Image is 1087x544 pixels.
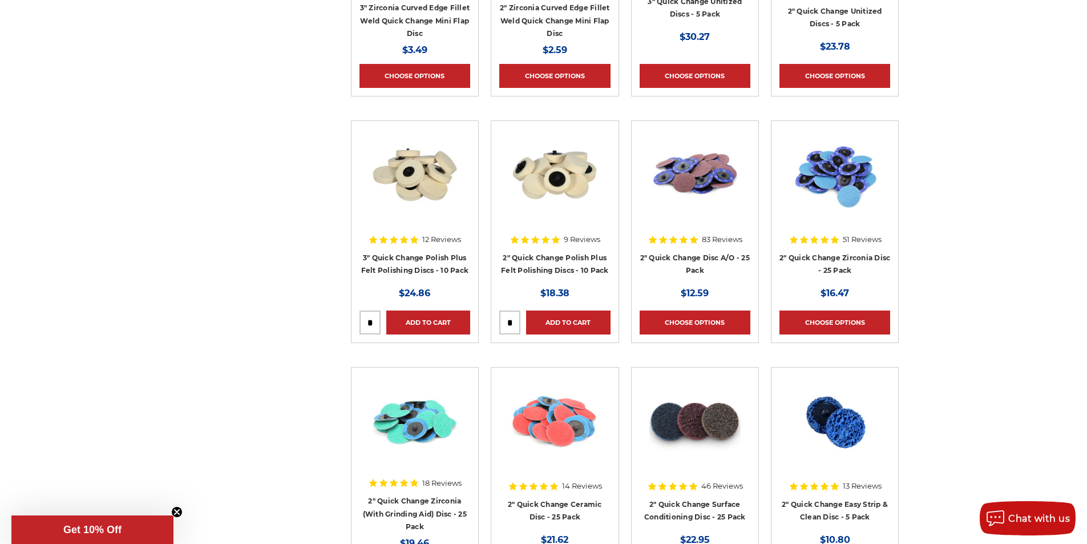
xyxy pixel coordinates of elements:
a: Choose Options [640,311,750,335]
img: Black Hawk Abrasives 2 inch quick change disc for surface preparation on metals [649,376,741,467]
span: 18 Reviews [422,479,462,487]
img: 2 inch red aluminum oxide quick change sanding discs for metalwork [649,129,741,220]
a: 2" Quick Change Zirconia (With Grinding Aid) Disc - 25 Pack [363,497,467,531]
span: 9 Reviews [564,236,600,243]
img: 3 inch polishing felt roloc discs [369,129,460,220]
a: 3" Quick Change Polish Plus Felt Polishing Discs - 10 Pack [361,253,469,275]
span: 14 Reviews [562,482,602,490]
a: 2" Quick Change Zirconia Disc - 25 Pack [779,253,890,275]
a: Black Hawk Abrasives 2 inch quick change disc for surface preparation on metals [640,376,750,486]
a: 2" Quick Change Surface Conditioning Disc - 25 Pack [644,500,746,522]
a: Choose Options [359,64,470,88]
a: 3 inch polishing felt roloc discs [359,129,470,240]
a: 2" Zirconia Curved Edge Fillet Weld Quick Change Mini Flap Disc [500,3,610,38]
a: 2 inch zirconia plus grinding aid quick change disc [359,376,470,486]
span: Chat with us [1008,513,1070,524]
span: 51 Reviews [843,236,882,243]
span: $12.59 [681,288,709,299]
span: $3.49 [402,45,427,55]
div: Get 10% OffClose teaser [11,515,173,544]
img: 2 inch quick change sanding disc Ceramic [509,376,600,467]
a: 2" Roloc Polishing Felt Discs [499,129,610,240]
a: Choose Options [779,311,890,335]
button: Chat with us [980,501,1076,535]
a: Choose Options [779,64,890,88]
span: 12 Reviews [422,236,461,243]
img: 2" Roloc Polishing Felt Discs [509,129,600,220]
a: 2" Quick Change Unitized Discs - 5 Pack [788,7,882,29]
a: Choose Options [640,64,750,88]
a: 2" Quick Change Polish Plus Felt Polishing Discs - 10 Pack [501,253,609,275]
a: Choose Options [499,64,610,88]
span: 46 Reviews [701,482,743,490]
a: 2 inch red aluminum oxide quick change sanding discs for metalwork [640,129,750,240]
span: $2.59 [543,45,567,55]
a: 2 inch quick change sanding disc Ceramic [499,376,610,486]
img: 2 inch strip and clean blue quick change discs [789,376,882,467]
span: Get 10% Off [63,524,122,535]
a: 2" Quick Change Ceramic Disc - 25 Pack [508,500,602,522]
span: $30.27 [680,31,710,42]
span: $24.86 [399,288,430,299]
span: 13 Reviews [843,482,882,490]
a: Assortment of 2-inch Metalworking Discs, 80 Grit, Quick Change, with durable Zirconia abrasive by... [779,129,890,240]
span: $23.78 [820,41,850,52]
button: Close teaser [171,506,183,518]
span: $18.38 [540,288,569,299]
span: 83 Reviews [702,236,742,243]
a: 2 inch strip and clean blue quick change discs [779,376,890,486]
a: 2" Quick Change Disc A/O - 25 Pack [640,253,750,275]
span: $16.47 [821,288,849,299]
img: 2 inch zirconia plus grinding aid quick change disc [369,376,460,467]
a: Add to Cart [526,311,610,335]
a: 2" Quick Change Easy Strip & Clean Disc - 5 Pack [782,500,888,522]
a: Add to Cart [386,311,470,335]
a: 3" Zirconia Curved Edge Fillet Weld Quick Change Mini Flap Disc [360,3,470,38]
img: Assortment of 2-inch Metalworking Discs, 80 Grit, Quick Change, with durable Zirconia abrasive by... [789,129,880,220]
